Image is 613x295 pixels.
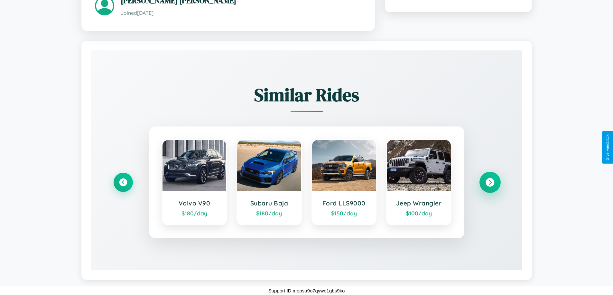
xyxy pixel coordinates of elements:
[114,82,500,107] h2: Similar Rides
[237,139,302,225] a: Subaru Baja$180/day
[121,8,362,18] p: Joined [DATE]
[244,210,295,217] div: $ 180 /day
[393,199,444,207] h3: Jeep Wrangler
[162,139,227,225] a: Volvo V90$180/day
[319,199,370,207] h3: Ford LLS9000
[169,199,220,207] h3: Volvo V90
[268,286,345,295] p: Support ID: mepsu9o7qywo1gbs9ko
[244,199,295,207] h3: Subaru Baja
[386,139,451,225] a: Jeep Wrangler$100/day
[319,210,370,217] div: $ 150 /day
[393,210,444,217] div: $ 100 /day
[169,210,220,217] div: $ 180 /day
[605,134,610,161] div: Give Feedback
[311,139,377,225] a: Ford LLS9000$150/day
